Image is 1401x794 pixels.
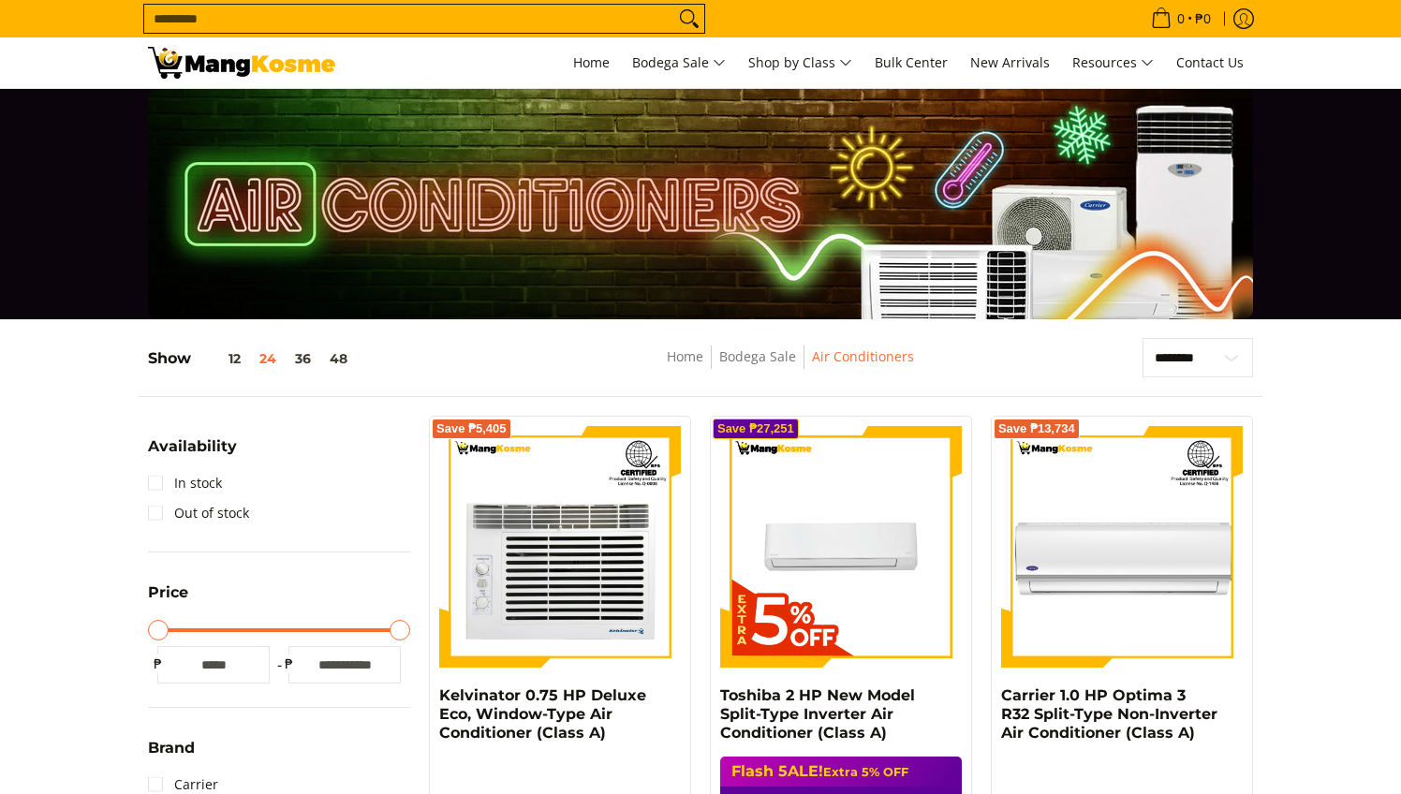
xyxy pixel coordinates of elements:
a: Bodega Sale [623,37,735,88]
span: Shop by Class [748,51,852,75]
span: ₱0 [1192,12,1214,25]
span: Home [573,53,610,71]
a: Kelvinator 0.75 HP Deluxe Eco, Window-Type Air Conditioner (Class A) [439,686,646,742]
button: Search [674,5,704,33]
img: Bodega Sale Aircon l Mang Kosme: Home Appliances Warehouse Sale [148,47,335,79]
nav: Breadcrumbs [530,346,1051,388]
button: 36 [286,351,320,366]
a: Out of stock [148,498,249,528]
a: In stock [148,468,222,498]
a: Home [564,37,619,88]
a: Resources [1063,37,1163,88]
summary: Open [148,585,188,614]
a: Bulk Center [865,37,957,88]
span: Price [148,585,188,600]
a: Carrier 1.0 HP Optima 3 R32 Split-Type Non-Inverter Air Conditioner (Class A) [1001,686,1217,742]
a: Air Conditioners [812,347,914,365]
span: Save ₱27,251 [717,423,794,434]
nav: Main Menu [354,37,1253,88]
a: Contact Us [1167,37,1253,88]
a: Toshiba 2 HP New Model Split-Type Inverter Air Conditioner (Class A) [720,686,915,742]
span: Bodega Sale [632,51,726,75]
span: ₱ [148,654,167,673]
a: Bodega Sale [719,347,796,365]
img: Toshiba 2 HP New Model Split-Type Inverter Air Conditioner (Class A) [720,426,962,668]
span: Save ₱13,734 [998,423,1075,434]
span: Availability [148,439,237,454]
img: Kelvinator 0.75 HP Deluxe Eco, Window-Type Air Conditioner (Class A) [439,426,681,668]
button: 24 [250,351,286,366]
button: 12 [191,351,250,366]
img: Carrier 1.0 HP Optima 3 R32 Split-Type Non-Inverter Air Conditioner (Class A) [1001,426,1243,668]
summary: Open [148,439,237,468]
a: New Arrivals [961,37,1059,88]
span: Resources [1072,51,1154,75]
span: Brand [148,741,195,756]
span: Save ₱5,405 [436,423,507,434]
summary: Open [148,741,195,770]
span: Bulk Center [875,53,948,71]
span: New Arrivals [970,53,1050,71]
span: Contact Us [1176,53,1244,71]
button: 48 [320,351,357,366]
span: 0 [1174,12,1187,25]
span: ₱ [279,654,298,673]
span: • [1145,8,1217,29]
a: Shop by Class [739,37,862,88]
a: Home [667,347,703,365]
h5: Show [148,349,357,368]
